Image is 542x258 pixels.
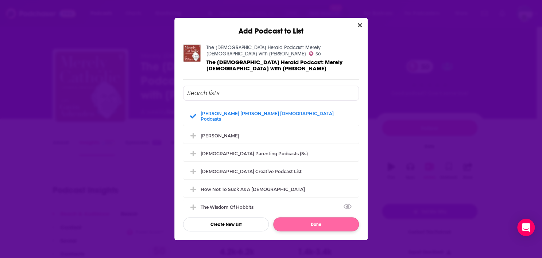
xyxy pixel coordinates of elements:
div: [DEMOGRAPHIC_DATA] Creative Podcast List [201,169,302,174]
a: The Catholic Herald Podcast: Merely Catholic with Gavin Ashenden [206,44,321,57]
div: Add Podcast to List [174,18,368,36]
button: Create New List [183,217,269,231]
span: 50 [315,52,321,56]
button: Done [273,217,359,231]
div: Trong Van Cao Catholic Podcasts [183,106,359,126]
a: 50 [309,51,321,56]
button: Close [355,21,365,30]
div: [DEMOGRAPHIC_DATA] parenting podcasts (ss) [201,151,308,156]
div: [PERSON_NAME] [201,133,239,138]
div: How Not to Suck as a [DEMOGRAPHIC_DATA] [201,187,305,192]
div: Christian Creative Podcast List [183,163,359,179]
a: The Catholic Herald Podcast: Merely Catholic with Gavin Ashenden [206,59,359,71]
div: Add Podcast To List [183,86,359,231]
div: The Wisdom of Hobbits [201,204,258,210]
div: [PERSON_NAME] [PERSON_NAME] [DEMOGRAPHIC_DATA] Podcasts [201,111,355,122]
div: Open Intercom Messenger [517,219,535,236]
button: View Link [253,208,258,209]
span: The [DEMOGRAPHIC_DATA] Herald Podcast: Merely [DEMOGRAPHIC_DATA] with [PERSON_NAME] [206,59,342,72]
div: How Not to Suck as a Christian [183,181,359,197]
div: Ash Ruddy [183,128,359,144]
img: The Catholic Herald Podcast: Merely Catholic with Gavin Ashenden [183,44,201,62]
div: Christian parenting podcasts (ss) [183,145,359,161]
input: Search lists [183,86,359,101]
div: The Wisdom of Hobbits [183,199,359,215]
